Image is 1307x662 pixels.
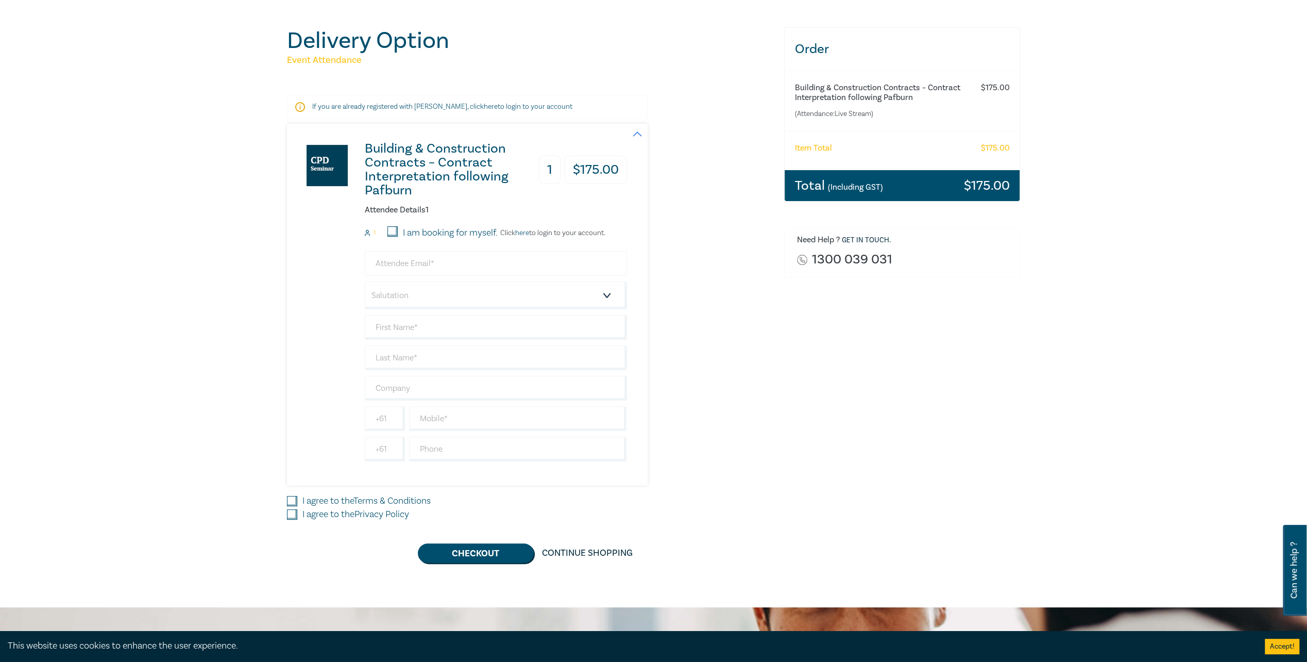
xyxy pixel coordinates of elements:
[353,495,431,507] a: Terms & Conditions
[365,406,405,431] input: +61
[365,345,627,370] input: Last Name*
[365,251,627,276] input: Attendee Email*
[795,179,883,192] h3: Total
[828,182,883,192] small: (Including GST)
[365,315,627,340] input: First Name*
[287,27,772,54] h1: Delivery Option
[287,54,772,67] h5: Event Attendance
[498,229,605,237] p: Click to login to your account.
[312,102,622,112] p: If you are already registered with [PERSON_NAME], click to login to your account
[539,156,561,184] h3: 1
[795,143,832,153] h6: Item Total
[8,639,1249,653] div: This website uses cookies to enhance the user experience.
[409,437,627,461] input: Phone
[409,406,627,431] input: Mobile*
[418,543,534,563] button: Checkout
[365,376,627,401] input: Company
[795,83,969,103] h6: Building & Construction Contracts – Contract Interpretation following Pafburn
[842,236,889,245] a: Get in touch
[797,235,1012,245] h6: Need Help ? .
[365,205,627,215] h6: Attendee Details 1
[307,145,348,186] img: Building & Construction Contracts – Contract Interpretation following Pafburn
[980,143,1009,153] h6: $ 175.00
[374,229,376,237] small: 1
[354,508,409,520] a: Privacy Policy
[565,156,627,184] h3: $ 175.00
[365,142,534,197] h3: Building & Construction Contracts – Contract Interpretation following Pafburn
[795,109,969,119] small: (Attendance: Live Stream )
[302,508,409,521] label: I agree to the
[365,437,405,461] input: +61
[403,226,498,240] label: I am booking for myself.
[302,494,431,508] label: I agree to the
[515,228,529,238] a: here
[963,179,1009,192] h3: $ 175.00
[484,102,498,111] a: here
[811,253,892,267] a: 1300 039 031
[980,83,1009,93] h6: $ 175.00
[1265,639,1299,654] button: Accept cookies
[1289,531,1299,609] span: Can we help ?
[534,543,641,563] a: Continue Shopping
[785,28,1020,71] h3: Order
